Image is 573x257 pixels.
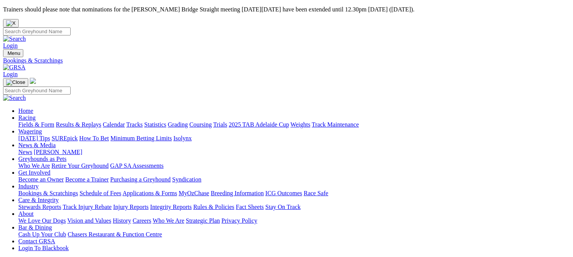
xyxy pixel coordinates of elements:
[3,35,26,42] img: Search
[18,245,69,251] a: Login To Blackbook
[150,204,192,210] a: Integrity Reports
[79,190,121,196] a: Schedule of Fees
[18,224,52,231] a: Bar & Dining
[18,176,64,183] a: Become an Owner
[3,71,18,77] a: Login
[179,190,209,196] a: MyOzChase
[3,64,26,71] img: GRSA
[236,204,264,210] a: Fact Sheets
[18,121,54,128] a: Fields & Form
[3,78,28,87] button: Toggle navigation
[52,162,109,169] a: Retire Your Greyhound
[3,57,570,64] a: Bookings & Scratchings
[18,231,570,238] div: Bar & Dining
[18,128,42,135] a: Wagering
[67,217,111,224] a: Vision and Values
[65,176,109,183] a: Become a Trainer
[56,121,101,128] a: Results & Replays
[18,238,55,244] a: Contact GRSA
[3,42,18,49] a: Login
[213,121,227,128] a: Trials
[265,204,300,210] a: Stay On Track
[3,87,71,95] input: Search
[18,142,56,148] a: News & Media
[63,204,111,210] a: Track Injury Rebate
[172,176,201,183] a: Syndication
[189,121,212,128] a: Coursing
[18,121,570,128] div: Racing
[123,190,177,196] a: Applications & Forms
[79,135,109,141] a: How To Bet
[132,217,151,224] a: Careers
[30,78,36,84] img: logo-grsa-white.png
[18,149,32,155] a: News
[186,217,220,224] a: Strategic Plan
[3,27,71,35] input: Search
[221,217,257,224] a: Privacy Policy
[52,135,77,141] a: SUREpick
[113,217,131,224] a: History
[6,79,25,85] img: Close
[3,49,23,57] button: Toggle navigation
[18,197,59,203] a: Care & Integrity
[18,156,66,162] a: Greyhounds as Pets
[110,162,164,169] a: GAP SA Assessments
[173,135,192,141] a: Isolynx
[211,190,264,196] a: Breeding Information
[18,231,66,238] a: Cash Up Your Club
[126,121,143,128] a: Tracks
[18,204,570,210] div: Care & Integrity
[18,162,570,169] div: Greyhounds as Pets
[168,121,188,128] a: Grading
[303,190,328,196] a: Race Safe
[110,135,172,141] a: Minimum Betting Limits
[18,135,50,141] a: [DATE] Tips
[34,149,82,155] a: [PERSON_NAME]
[18,162,50,169] a: Who We Are
[18,169,50,176] a: Get Involved
[312,121,359,128] a: Track Maintenance
[265,190,302,196] a: ICG Outcomes
[18,149,570,156] div: News & Media
[153,217,184,224] a: Who We Are
[18,108,33,114] a: Home
[103,121,125,128] a: Calendar
[18,217,66,224] a: We Love Our Dogs
[6,20,16,26] img: X
[113,204,148,210] a: Injury Reports
[144,121,166,128] a: Statistics
[18,190,570,197] div: Industry
[18,183,39,190] a: Industry
[3,6,570,13] p: Trainers should please note that nominations for the [PERSON_NAME] Bridge Straight meeting [DATE]...
[18,176,570,183] div: Get Involved
[18,135,570,142] div: Wagering
[3,19,19,27] button: Close
[193,204,234,210] a: Rules & Policies
[110,176,171,183] a: Purchasing a Greyhound
[291,121,310,128] a: Weights
[229,121,289,128] a: 2025 TAB Adelaide Cup
[18,210,34,217] a: About
[18,217,570,224] div: About
[8,50,20,56] span: Menu
[18,114,36,121] a: Racing
[3,95,26,101] img: Search
[18,190,78,196] a: Bookings & Scratchings
[18,204,61,210] a: Stewards Reports
[68,231,162,238] a: Chasers Restaurant & Function Centre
